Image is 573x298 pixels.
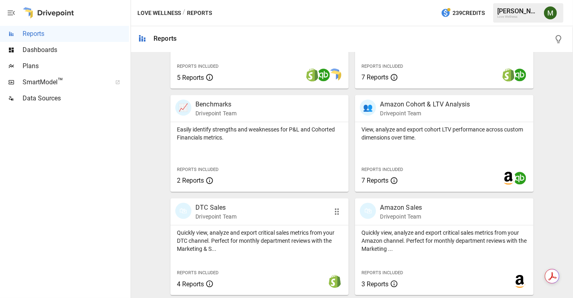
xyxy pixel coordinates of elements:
[360,203,376,219] div: 🛍
[361,280,388,288] span: 3 Reports
[175,203,191,219] div: 🛍
[177,270,218,275] span: Reports Included
[453,8,485,18] span: 239 Credits
[177,229,342,253] p: Quickly view, analyze and export critical sales metrics from your DTC channel. Perfect for monthl...
[183,8,185,18] div: /
[380,100,470,109] p: Amazon Cohort & LTV Analysis
[137,8,181,18] button: Love Wellness
[177,125,342,142] p: Easily identify strengths and weaknesses for P&L and Cohorted Financials metrics.
[361,73,388,81] span: 7 Reports
[177,167,218,172] span: Reports Included
[195,109,237,117] p: Drivepoint Team
[328,275,341,288] img: shopify
[177,74,204,81] span: 5 Reports
[23,77,106,87] span: SmartModel
[58,76,63,86] span: ™
[177,280,204,288] span: 4 Reports
[154,35,176,42] div: Reports
[513,69,526,81] img: quickbooks
[497,15,539,19] div: Love Wellness
[361,167,403,172] span: Reports Included
[23,94,129,103] span: Data Sources
[175,100,191,116] div: 📈
[497,7,539,15] div: [PERSON_NAME]
[380,109,470,117] p: Drivepoint Team
[539,2,562,24] button: Meredith Lacasse
[177,177,204,184] span: 2 Reports
[195,213,237,221] p: Drivepoint Team
[195,100,237,109] p: Benchmarks
[23,61,129,71] span: Plans
[23,29,129,39] span: Reports
[361,270,403,275] span: Reports Included
[380,203,422,213] p: Amazon Sales
[317,69,330,81] img: quickbooks
[328,69,341,81] img: smart model
[195,203,237,213] p: DTC Sales
[361,177,388,184] span: 7 Reports
[306,69,319,81] img: shopify
[361,229,527,253] p: Quickly view, analyze and export critical sales metrics from your Amazon channel. Perfect for mon...
[513,275,526,288] img: amazon
[361,64,403,69] span: Reports Included
[361,125,527,142] p: View, analyze and export cohort LTV performance across custom dimensions over time.
[360,100,376,116] div: 👥
[544,6,557,19] img: Meredith Lacasse
[380,213,422,221] p: Drivepoint Team
[502,172,515,185] img: amazon
[502,69,515,81] img: shopify
[438,6,488,21] button: 239Credits
[177,64,218,69] span: Reports Included
[513,172,526,185] img: quickbooks
[23,45,129,55] span: Dashboards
